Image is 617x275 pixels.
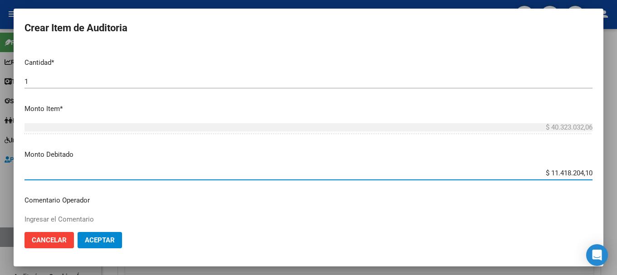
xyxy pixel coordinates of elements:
span: Cancelar [32,236,67,244]
span: Aceptar [85,236,115,244]
p: Monto Debitado [24,150,593,160]
h2: Crear Item de Auditoria [24,19,593,37]
p: Monto Item [24,104,593,114]
div: Open Intercom Messenger [586,244,608,266]
p: Comentario Operador [24,195,593,206]
button: Cancelar [24,232,74,248]
p: Cantidad [24,58,593,68]
button: Aceptar [78,232,122,248]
